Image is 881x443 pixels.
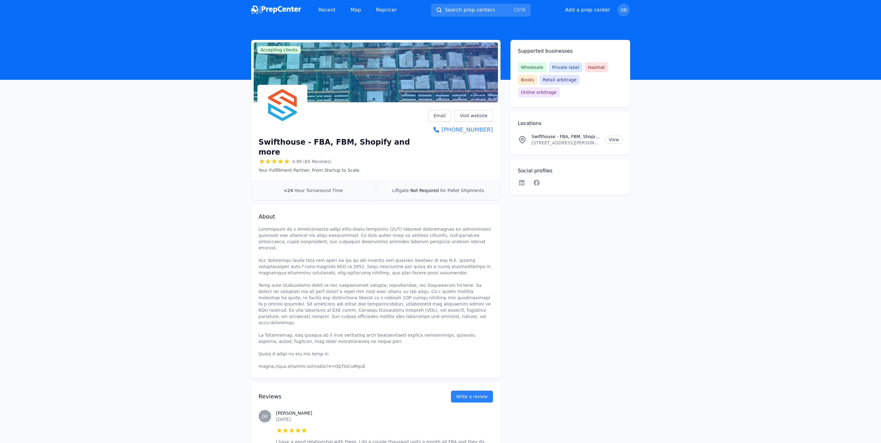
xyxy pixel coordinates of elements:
[518,75,537,85] span: Books
[259,392,431,401] h2: Reviews
[565,6,610,14] button: Add a prep center
[257,46,301,54] span: Accepting clients
[410,188,439,193] span: Not Required
[428,110,451,122] a: Email
[518,120,623,127] h2: Locations
[294,188,343,193] span: Hour Turnaround Time
[431,4,531,17] button: Search prep centersCtrlK
[549,62,582,72] span: Private label
[518,62,547,72] span: Wholesale
[540,75,580,85] span: Retail arbitrage
[314,4,341,16] a: Recent
[284,188,293,193] span: <24
[440,188,484,193] span: for Pallet Shipments
[428,125,493,134] a: [PHONE_NUMBER]
[371,4,402,16] a: Repricer
[259,167,429,173] p: Your Fulfillment Partner, From Startup to Scale.
[251,6,301,14] img: PrepCenter
[392,188,409,193] span: Liftgate
[532,133,601,140] p: Swifthouse - FBA, FBM, Shopify and more Location
[518,87,560,97] span: Online arbitrage
[605,136,622,144] a: View
[259,137,429,157] h1: Swifthouse - FBA, FBM, Shopify and more
[532,140,601,146] p: [STREET_ADDRESS][PERSON_NAME][US_STATE]
[346,4,366,16] a: Map
[617,4,630,16] button: DB
[451,391,493,402] button: Write a review
[276,417,291,422] time: [DATE]
[523,7,526,13] kbd: K
[276,410,493,416] h3: [PERSON_NAME]
[620,8,627,12] span: DB
[518,47,623,55] h2: Supported businesses
[259,212,493,221] h2: About
[292,158,332,165] span: 4.98 (65 Reviews)
[262,414,268,418] span: JW
[455,110,493,122] a: Visit website
[585,62,608,72] span: Hazmat
[518,167,623,175] h2: Social profiles
[259,86,306,133] img: Swifthouse - FBA, FBM, Shopify and more
[514,7,522,13] kbd: Ctrl
[259,226,493,369] p: Loremipsum do s Ametconsecte-adipi elits-doeiu temporinc (2UT) laboreet doloremagnaa en adminimve...
[445,6,495,14] span: Search prep centers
